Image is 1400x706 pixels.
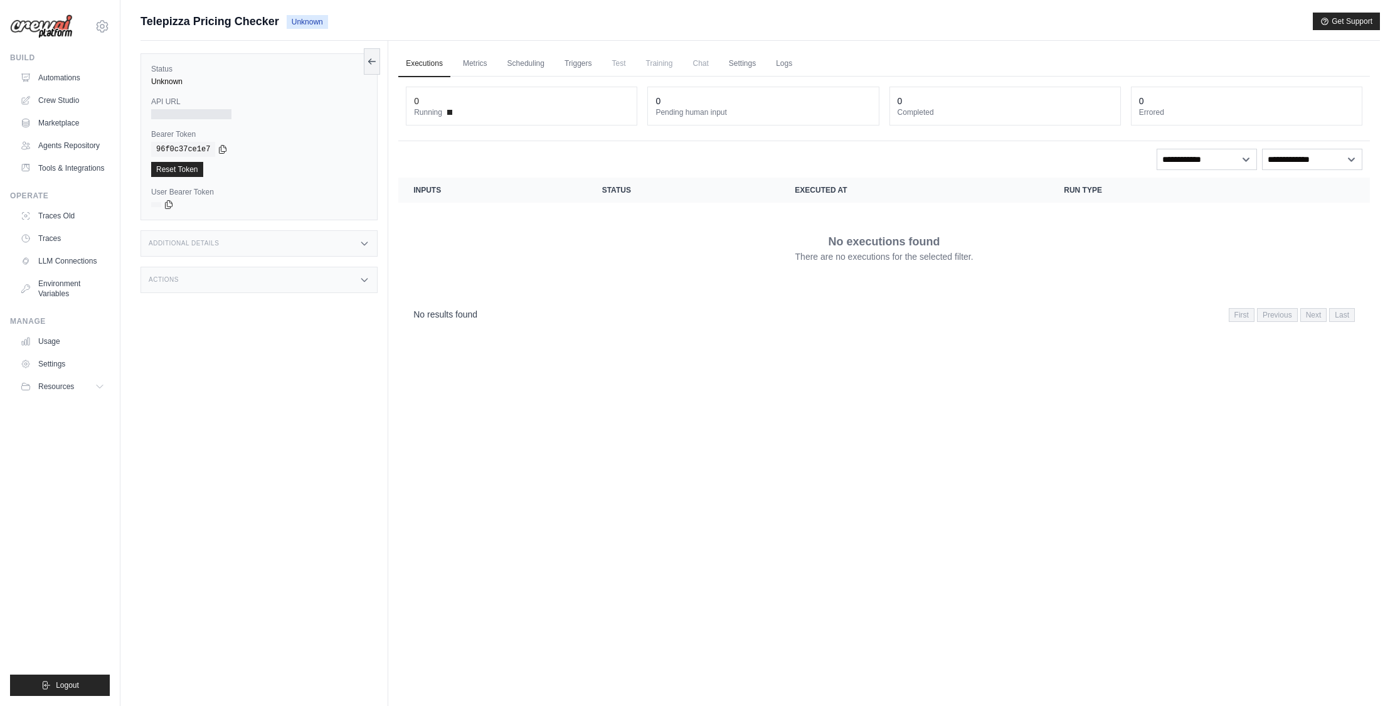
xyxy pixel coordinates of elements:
[557,51,600,77] a: Triggers
[1139,107,1354,117] dt: Errored
[685,51,716,76] span: Chat is not available until the deployment is complete
[721,51,763,77] a: Settings
[56,680,79,690] span: Logout
[151,129,367,139] label: Bearer Token
[655,95,660,107] div: 0
[1313,13,1380,30] button: Get Support
[15,331,110,351] a: Usage
[898,107,1113,117] dt: Completed
[15,68,110,88] a: Automations
[38,382,74,392] span: Resources
[1139,95,1144,107] div: 0
[795,250,973,263] p: There are no executions for the selected filter.
[414,95,419,107] div: 0
[398,178,586,203] th: Inputs
[149,240,219,247] h3: Additional Details
[1300,308,1327,322] span: Next
[414,107,442,117] span: Running
[15,90,110,110] a: Crew Studio
[15,158,110,178] a: Tools & Integrations
[639,51,681,76] span: Training is not available until the deployment is complete
[10,14,73,39] img: Logo
[1257,308,1298,322] span: Previous
[1229,308,1355,322] nav: Pagination
[500,51,552,77] a: Scheduling
[151,142,215,157] code: 96f0c37ce1e7
[655,107,871,117] dt: Pending human input
[780,178,1049,203] th: Executed at
[15,113,110,133] a: Marketplace
[455,51,495,77] a: Metrics
[15,251,110,271] a: LLM Connections
[15,354,110,374] a: Settings
[15,206,110,226] a: Traces Old
[151,162,203,177] a: Reset Token
[151,64,367,74] label: Status
[10,53,110,63] div: Build
[1229,308,1254,322] span: First
[605,51,634,76] span: Test
[587,178,780,203] th: Status
[398,178,1370,330] section: Crew executions table
[15,377,110,397] button: Resources
[398,51,450,77] a: Executions
[151,187,367,197] label: User Bearer Token
[15,274,110,304] a: Environment Variables
[15,136,110,156] a: Agents Repository
[413,308,477,321] p: No results found
[898,95,903,107] div: 0
[768,51,800,77] a: Logs
[151,77,367,87] div: Unknown
[287,15,328,29] span: Unknown
[1329,308,1355,322] span: Last
[398,298,1370,330] nav: Pagination
[149,276,179,284] h3: Actions
[15,228,110,249] a: Traces
[10,191,110,201] div: Operate
[141,13,279,30] span: Telepizza Pricing Checker
[10,675,110,696] button: Logout
[10,316,110,326] div: Manage
[829,233,940,250] p: No executions found
[1049,178,1271,203] th: Run Type
[151,97,367,107] label: API URL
